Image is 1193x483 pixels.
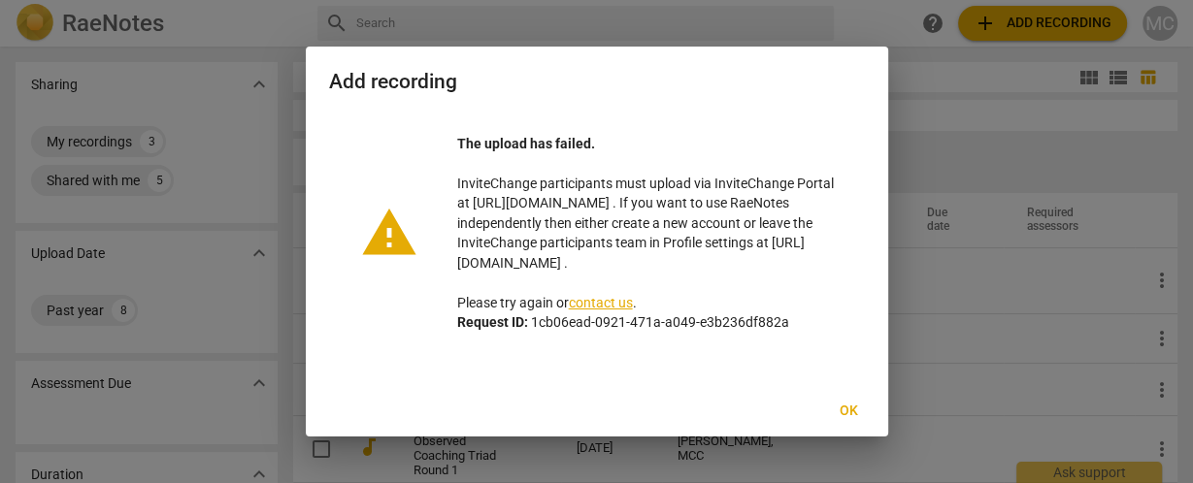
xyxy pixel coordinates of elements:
a: contact us [569,295,633,310]
span: warning [360,204,418,262]
b: The upload has failed. [457,136,595,151]
p: InviteChange participants must upload via InviteChange Portal at [URL][DOMAIN_NAME] . If you want... [457,134,834,333]
button: Ok [818,394,880,429]
h2: Add recording [329,70,865,94]
b: Request ID: [457,314,528,330]
span: Ok [834,402,865,421]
